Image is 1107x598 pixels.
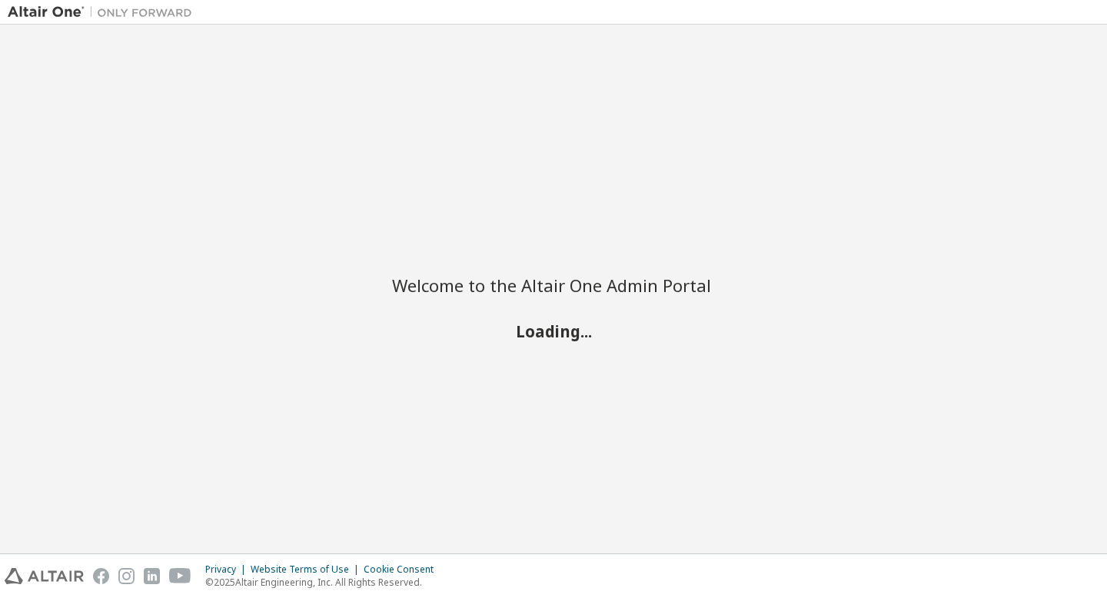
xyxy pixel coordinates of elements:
[169,568,191,584] img: youtube.svg
[118,568,135,584] img: instagram.svg
[364,563,443,576] div: Cookie Consent
[5,568,84,584] img: altair_logo.svg
[205,563,251,576] div: Privacy
[8,5,200,20] img: Altair One
[93,568,109,584] img: facebook.svg
[205,576,443,589] p: © 2025 Altair Engineering, Inc. All Rights Reserved.
[392,274,715,296] h2: Welcome to the Altair One Admin Portal
[144,568,160,584] img: linkedin.svg
[251,563,364,576] div: Website Terms of Use
[392,321,715,341] h2: Loading...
